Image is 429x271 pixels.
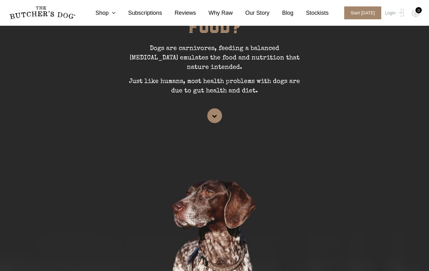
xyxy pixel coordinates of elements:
[412,9,420,18] img: TBD_Cart-Empty.png
[196,9,233,17] a: Why Raw
[83,9,116,17] a: Shop
[120,44,309,77] p: Dogs are carnivores, feeding a balanced [MEDICAL_DATA] emulates the food and nutrition that natur...
[383,7,404,19] a: Login
[415,7,422,14] div: 0
[344,7,381,19] span: Start [DATE]
[269,9,293,17] a: Blog
[120,77,309,101] p: Just like humans, most health problems with dogs are due to gut health and diet.
[233,9,269,17] a: Our Story
[162,9,196,17] a: Reviews
[293,9,329,17] a: Stockists
[116,9,162,17] a: Subscriptions
[338,7,383,19] a: Start [DATE]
